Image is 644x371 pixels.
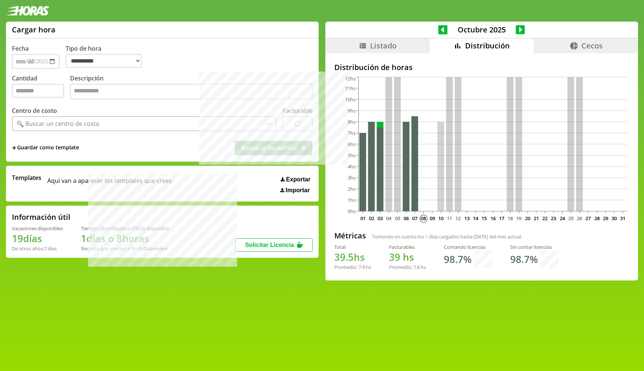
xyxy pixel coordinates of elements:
tspan: 10hs [345,96,356,103]
text: 03 [378,215,383,222]
tspan: 1hs [348,197,356,203]
span: Distribución [465,41,510,51]
span: Exportar [286,176,310,183]
text: 06 [404,215,409,222]
div: 🔍 Buscar un centro de costo [16,120,100,128]
label: Descripción [70,74,313,101]
span: 5 [425,233,428,240]
button: Exportar [278,176,313,183]
label: Centro de costo [12,107,57,115]
tspan: 9hs [348,107,356,114]
text: 08 [421,215,426,222]
tspan: 0hs [348,208,356,215]
label: Cantidad [12,74,70,101]
text: 21 [534,215,539,222]
input: Cantidad [12,84,64,98]
h1: 19 días [12,232,63,245]
span: 7.9 [359,264,365,270]
label: Facturable [282,107,313,115]
span: Templates [12,174,41,182]
text: 22 [542,215,547,222]
tspan: 2hs [348,185,356,192]
tspan: 5hs [348,152,356,159]
h2: Métricas [334,231,366,241]
text: 23 [551,215,556,222]
text: 01 [360,215,365,222]
span: 7.8 [413,264,420,270]
textarea: Descripción [70,84,313,99]
tspan: 7hs [348,130,356,136]
label: Tipo de hora [66,44,148,69]
span: Cecos [581,41,603,51]
text: 16 [490,215,495,222]
select: Tipo de hora [66,54,142,68]
text: 29 [603,215,608,222]
span: 39.5 [334,250,354,264]
tspan: 11hs [345,85,356,92]
text: 02 [369,215,374,222]
h2: Información útil [12,212,70,222]
h1: hs [389,250,426,264]
span: 39 [389,250,400,264]
div: Total [334,244,371,250]
tspan: 6hs [348,141,356,148]
div: Facturables [389,244,426,250]
text: 28 [594,215,599,222]
text: 31 [620,215,625,222]
tspan: 8hs [348,118,356,125]
text: 04 [386,215,392,222]
text: 12 [455,215,461,222]
b: Diciembre [143,245,167,252]
h2: Distribución de horas [334,62,629,72]
text: 25 [568,215,574,222]
span: Solicitar Licencia [245,242,294,248]
h1: Cargar hora [12,25,56,35]
text: 26 [577,215,582,222]
tspan: 3hs [348,174,356,181]
text: 15 [482,215,487,222]
span: Aqui van a aparecer los templates que crees. [47,174,173,194]
text: 18 [508,215,513,222]
text: 24 [559,215,565,222]
text: 19 [516,215,521,222]
div: Promedio: hs [334,264,371,270]
span: + [12,144,16,152]
button: Solicitar Licencia [235,238,313,252]
h1: hs [334,250,371,264]
text: 27 [585,215,591,222]
h1: 98.7 % [444,253,471,266]
div: Tiempo Libre Optativo (TiLO) disponible [81,225,169,232]
tspan: 4hs [348,163,356,170]
text: 30 [612,215,617,222]
text: 05 [395,215,400,222]
text: 13 [464,215,470,222]
h1: 1 días o 8 horas [81,232,169,245]
div: Promedio: hs [389,264,426,270]
text: 07 [412,215,417,222]
div: Recordá que vencen a fin de [81,245,169,252]
img: logotipo [6,6,49,16]
text: 14 [473,215,479,222]
label: Fecha [12,44,29,53]
text: 10 [438,215,443,222]
text: 20 [525,215,530,222]
text: 11 [447,215,452,222]
div: Sin contar licencias [510,244,559,250]
text: 17 [499,215,504,222]
span: Importar [285,187,310,194]
h1: 98.7 % [510,253,538,266]
div: De otros años: 7 días [12,245,63,252]
div: Contando licencias [444,244,492,250]
div: Vacaciones disponibles [12,225,63,232]
span: Listado [370,41,397,51]
span: Tomando en cuenta los días cargados hasta [DATE] del mes actual. [372,233,522,240]
span: Octubre 2025 [448,25,516,35]
span: +Guardar como template [12,144,79,152]
text: 09 [429,215,435,222]
tspan: 12hs [345,75,356,82]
